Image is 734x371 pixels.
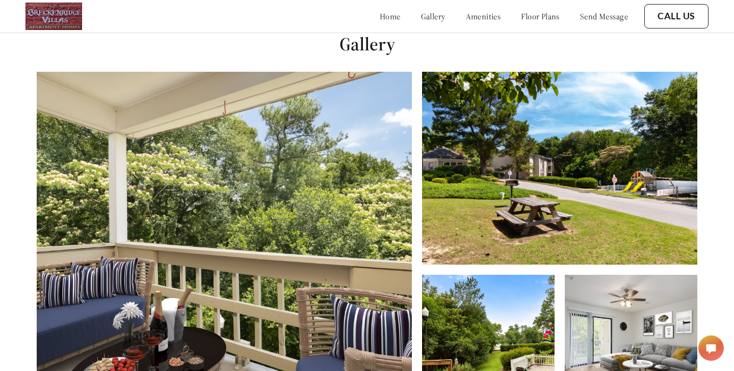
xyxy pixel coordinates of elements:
a: home [380,11,401,21]
a: gallery [421,11,445,21]
button: Call Us [644,4,709,28]
a: send message [580,11,628,21]
a: Call Us [658,11,695,22]
a: amenities [466,11,501,21]
a: floor plans [521,11,560,21]
img: logo.png [25,3,82,30]
img: Alt text [422,72,697,265]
